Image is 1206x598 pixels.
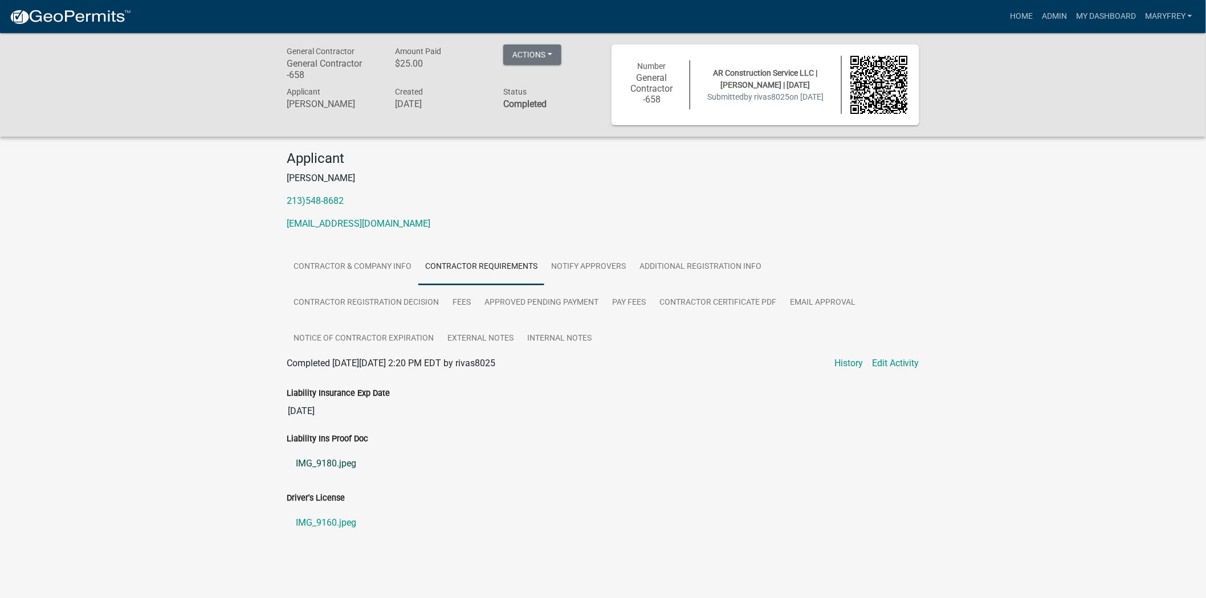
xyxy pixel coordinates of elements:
[418,249,544,285] a: Contractor Requirements
[287,321,441,357] a: Notice of Contractor Expiration
[623,72,681,105] h6: General Contractor -658
[1005,6,1037,27] a: Home
[503,44,561,65] button: Actions
[633,249,768,285] a: Additional Registration Info
[653,285,783,321] a: Contractor Certificate PDF
[744,92,789,101] span: by rivas8025
[287,390,390,398] label: Liability Insurance Exp Date
[478,285,605,321] a: Approved Pending Payment
[395,99,486,109] h6: [DATE]
[287,285,446,321] a: Contractor Registration Decision
[395,47,441,56] span: Amount Paid
[287,358,495,368] span: Completed [DATE][DATE] 2:20 PM EDT by rivas8025
[707,92,824,101] span: Submitted on [DATE]
[287,435,368,443] label: Liability Ins Proof Doc
[872,357,919,370] a: Edit Activity
[287,249,418,285] a: Contractor & Company Info
[287,195,344,206] a: 213)548-8682
[544,249,633,285] a: Notify Approvers
[395,58,486,69] h6: $25.00
[503,87,527,96] span: Status
[1071,6,1140,27] a: My Dashboard
[834,357,863,370] a: History
[287,509,919,536] a: IMG_9160.jpeg
[287,171,919,185] p: [PERSON_NAME]
[1140,6,1197,27] a: MaryFrey
[638,62,666,71] span: Number
[287,58,378,80] h6: General Contractor -658
[287,99,378,109] h6: [PERSON_NAME]
[850,56,908,114] img: QR code
[520,321,598,357] a: Internal Notes
[287,218,430,229] a: [EMAIL_ADDRESS][DOMAIN_NAME]
[287,450,919,477] a: IMG_9180.jpeg
[714,68,818,89] span: AR Construction Service LLC | [PERSON_NAME] | [DATE]
[605,285,653,321] a: Pay Fees
[783,285,862,321] a: Email Approval
[446,285,478,321] a: Fees
[503,99,547,109] strong: Completed
[395,87,423,96] span: Created
[287,150,919,167] h4: Applicant
[441,321,520,357] a: External Notes
[287,87,320,96] span: Applicant
[1037,6,1071,27] a: Admin
[287,47,355,56] span: General Contractor
[287,494,345,502] label: Driver's License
